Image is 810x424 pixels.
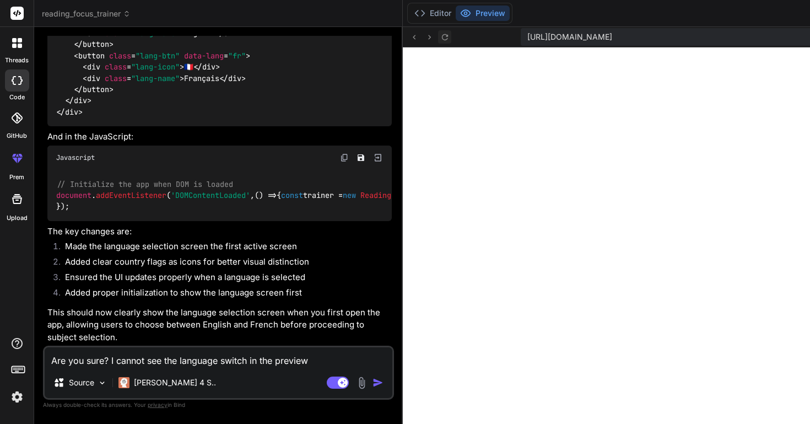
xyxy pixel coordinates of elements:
[255,190,277,200] span: () =>
[136,51,180,61] span: "lang-btn"
[9,173,24,182] label: prem
[105,73,127,83] span: class
[340,153,349,162] img: copy
[47,307,392,344] p: This should now clearly show the language selection screen when you first open the app, allowing ...
[193,62,220,72] span: </ >
[47,226,392,238] p: The key changes are:
[42,8,131,19] span: reading_focus_trainer
[57,179,233,189] span: // Initialize the app when DOM is loaded
[78,51,105,61] span: button
[456,6,510,21] button: Preview
[134,377,216,388] p: [PERSON_NAME] 4 S..
[219,73,246,83] span: </ >
[74,51,250,61] span: < = = >
[83,40,109,50] span: button
[353,150,369,165] button: Save file
[131,62,180,72] span: "lang-icon"
[74,96,87,106] span: div
[87,62,100,72] span: div
[355,377,368,389] img: attachment
[43,400,394,410] p: Always double-check its answers. Your in Bind
[83,62,184,72] span: < = >
[65,96,91,106] span: </ >
[184,51,224,61] span: data-lang
[410,6,456,21] button: Editor
[360,190,444,200] span: ReadingFocusTrainer
[74,84,114,94] span: </ >
[56,271,392,287] li: Ensured the UI updates properly when a language is selected
[118,377,129,388] img: Claude 4 Sonnet
[7,213,28,223] label: Upload
[69,377,94,388] p: Source
[372,377,384,388] img: icon
[74,40,114,50] span: </ >
[98,378,107,388] img: Pick Models
[7,131,27,141] label: GitHub
[83,84,109,94] span: button
[148,401,168,408] span: privacy
[9,93,25,102] label: code
[343,190,356,200] span: new
[8,388,26,406] img: settings
[56,256,392,271] li: Added clear country flags as icons for better visual distinction
[96,190,166,200] span: addEventListener
[131,73,180,83] span: "lang-name"
[87,73,100,83] span: div
[47,131,392,143] p: And in the JavaScript:
[83,73,184,83] span: < = >
[56,153,95,162] span: Javascript
[56,190,91,200] span: document
[171,190,250,200] span: 'DOMContentLoaded'
[56,240,392,256] li: Made the language selection screen the first active screen
[228,73,241,83] span: div
[527,31,612,42] span: [URL][DOMAIN_NAME]
[65,107,78,117] span: div
[281,190,303,200] span: const
[56,287,392,302] li: Added proper initialization to show the language screen first
[373,153,383,163] img: Open in Browser
[202,62,215,72] span: div
[56,107,83,117] span: </ >
[109,51,131,61] span: class
[5,56,29,65] label: threads
[228,51,246,61] span: "fr"
[105,62,127,72] span: class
